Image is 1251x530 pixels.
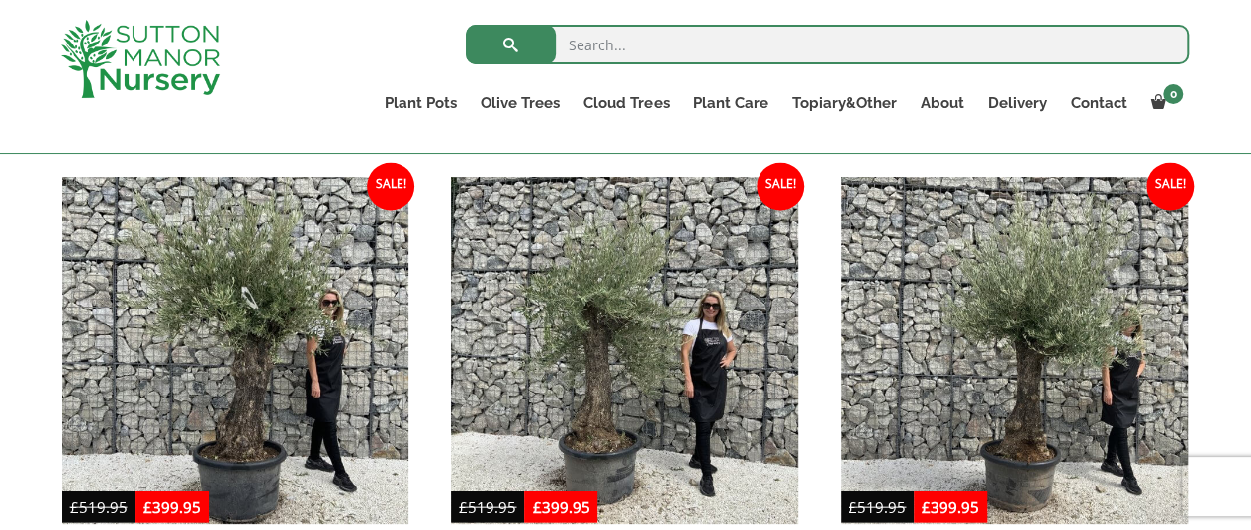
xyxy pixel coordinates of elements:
input: Search... [466,25,1189,64]
span: £ [70,497,79,517]
a: Plant Pots [373,89,469,117]
span: Sale! [1146,163,1194,211]
a: Cloud Trees [572,89,680,117]
span: 0 [1163,84,1183,104]
bdi: 399.95 [922,497,979,517]
bdi: 399.95 [143,497,201,517]
span: £ [922,497,931,517]
span: Sale! [757,163,804,211]
img: Gnarled Olive Tree J740 [451,177,798,524]
img: Gnarled Olive Tree J738 [841,177,1188,524]
a: Plant Care [680,89,779,117]
a: About [908,89,975,117]
a: 0 [1138,89,1189,117]
span: £ [459,497,468,517]
img: logo [61,20,220,98]
img: Gnarled Olive Tree J741 [62,177,409,524]
bdi: 519.95 [849,497,906,517]
span: £ [532,497,541,517]
bdi: 399.95 [532,497,589,517]
bdi: 519.95 [459,497,516,517]
a: Topiary&Other [779,89,908,117]
span: Sale! [367,163,414,211]
a: Contact [1058,89,1138,117]
bdi: 519.95 [70,497,128,517]
span: £ [849,497,857,517]
a: Delivery [975,89,1058,117]
span: £ [143,497,152,517]
a: Olive Trees [469,89,572,117]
